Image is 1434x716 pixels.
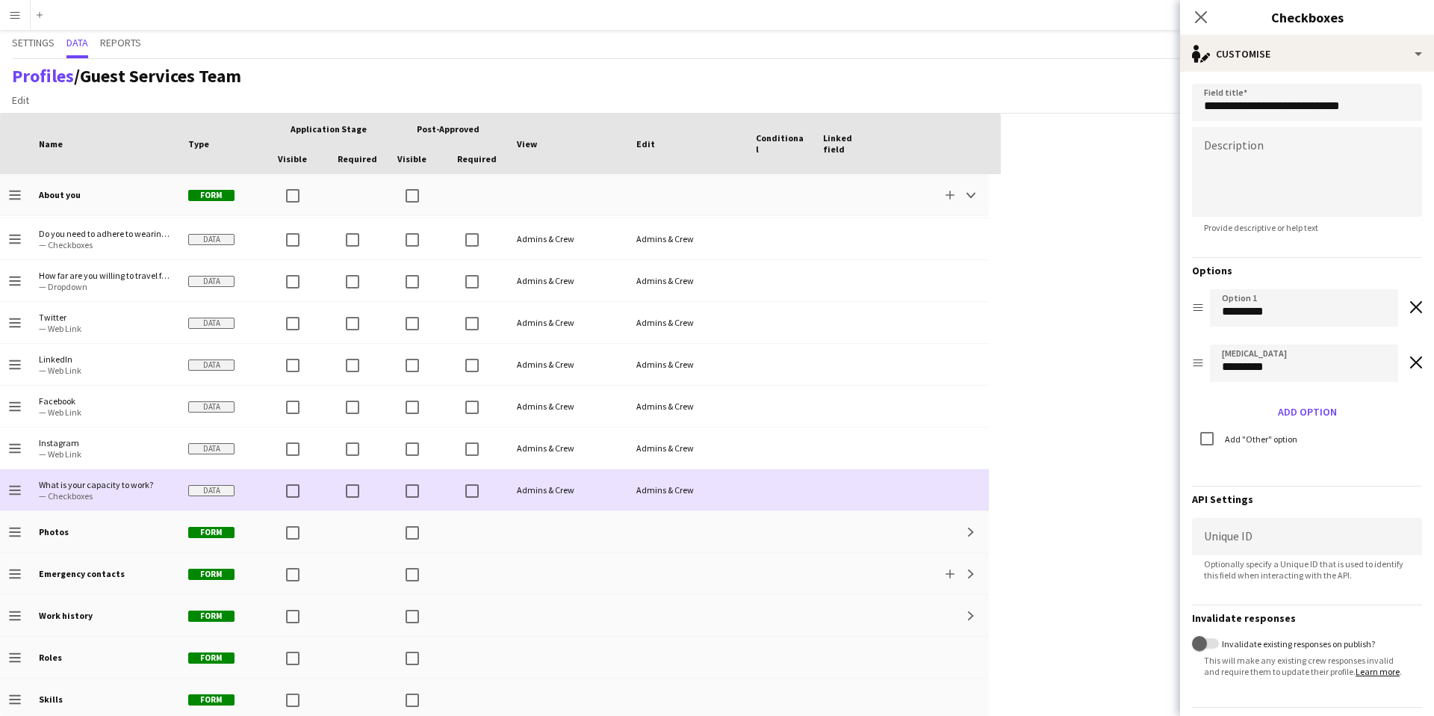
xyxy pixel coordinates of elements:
div: Admins & Crew [627,344,747,385]
span: What is your capacity to work? [39,479,170,490]
span: — Checkboxes [39,239,170,250]
span: Form [188,569,235,580]
span: Do you need to adhere to wearing any of these clothes? [39,228,170,239]
span: Edit [636,138,655,149]
span: Data [188,485,235,496]
h3: Invalidate responses [1192,611,1422,625]
div: Admins & Crew [627,218,747,259]
span: Data [188,359,235,371]
div: Admins & Crew [508,344,627,385]
span: This will make any existing crew responses invalid and require them to update their profile. . [1192,655,1422,677]
div: Admins & Crew [627,386,747,427]
span: Required [338,153,377,164]
span: Edit [12,93,29,107]
span: Conditional [756,132,805,155]
span: Data [66,37,88,48]
span: Settings [12,37,55,48]
label: Add "Other" option [1222,433,1297,445]
span: Form [188,652,235,664]
span: Instagram [39,437,170,448]
h3: Checkboxes [1180,7,1434,27]
span: Data [188,401,235,413]
span: — Web Link [39,365,170,376]
span: Data [188,443,235,454]
div: Admins & Crew [508,428,627,469]
div: Admins & Crew [508,469,627,510]
span: — Web Link [39,407,170,418]
b: Work history [39,610,93,621]
span: Facebook [39,395,170,407]
span: Data [188,276,235,287]
span: Reports [100,37,141,48]
span: Required [457,153,497,164]
a: Profiles [12,64,74,87]
div: Admins & Crew [508,386,627,427]
h3: API Settings [1192,493,1422,506]
span: How far are you willing to travel for work? [39,270,170,281]
span: — Web Link [39,448,170,460]
span: Twitter [39,312,170,323]
b: Skills [39,694,63,705]
span: Form [188,190,235,201]
span: — Web Link [39,323,170,334]
span: Post-Approved [417,123,479,135]
div: Admins & Crew [508,302,627,343]
span: Name [39,138,63,149]
span: — Checkboxes [39,490,170,501]
div: Admins & Crew [627,469,747,510]
span: Form [188,611,235,622]
b: Emergency contacts [39,568,125,579]
div: Admins & Crew [627,302,747,343]
b: Photos [39,526,69,537]
span: Form [188,527,235,538]
label: Invalidate existing responses on publish? [1219,638,1375,649]
span: Data [188,318,235,329]
div: Customise [1180,36,1434,72]
button: Add option [1272,400,1343,424]
span: LinkedIn [39,354,170,365]
span: — Dropdown [39,281,170,292]
a: Edit [6,90,35,110]
span: Provide descriptive or help text [1192,222,1330,233]
span: Data [188,234,235,245]
span: Visible [278,153,307,164]
h3: Options [1192,264,1422,277]
span: Type [188,138,209,149]
span: Form [188,694,235,706]
h1: / [12,65,241,87]
div: Admins & Crew [508,218,627,259]
div: Admins & Crew [508,260,627,301]
span: Optionally specify a Unique ID that is used to identify this field when interacting with the API. [1192,558,1422,581]
b: About you [39,189,81,200]
b: Roles [39,652,62,663]
span: Visible [397,153,426,164]
span: Application stage [291,123,367,135]
div: Admins & Crew [627,428,747,469]
a: Learn more [1356,666,1400,677]
div: Admins & Crew [627,260,747,301]
span: Guest Services Team [80,64,241,87]
span: View [517,138,537,149]
span: Linked field [823,132,872,155]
